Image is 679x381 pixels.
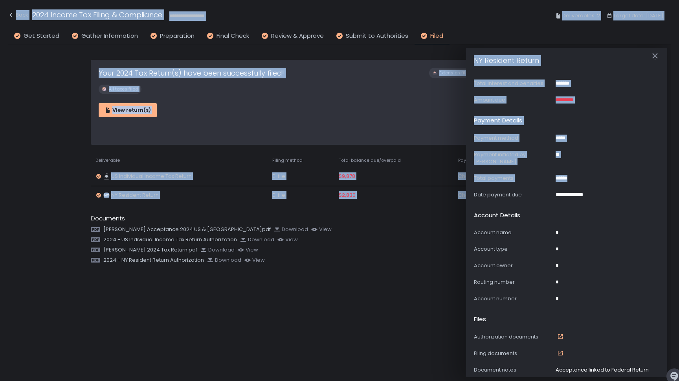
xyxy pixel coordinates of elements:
[104,193,109,198] text: NY
[339,192,356,199] span: $2,830
[474,295,552,302] div: Account number
[103,246,197,253] span: [PERSON_NAME] 2024 Tax Return.pdf
[562,11,600,20] span: Deliverables: 2
[474,211,520,220] h2: Account details
[474,366,552,374] div: Document notes
[474,175,552,182] div: Total payments
[474,151,552,165] div: Payment initiated by [PERSON_NAME]
[474,191,552,198] div: Date payment due
[474,279,552,286] div: Routing number
[339,157,401,163] span: Total balance due/overpaid
[217,31,249,41] span: Final Check
[474,350,552,357] div: Filing documents
[99,68,284,78] h1: Your 2024 Tax Return(s) have been successfully filed!
[24,31,59,41] span: Get Started
[81,31,138,41] span: Gather Information
[207,257,241,264] button: Download
[91,214,588,223] div: Documents
[474,80,552,87] div: Total interest and penalties
[240,236,274,243] button: Download
[160,31,195,41] span: Preparation
[458,157,496,163] span: Payment method
[271,31,324,41] span: Review & Approve
[474,262,552,269] div: Account owner
[272,192,329,199] div: E-file
[105,107,151,114] div: View return(s)
[556,366,649,374] span: Acceptance linked to Federal Return
[274,226,308,233] button: Download
[346,31,408,41] span: Submit to Authorities
[8,10,28,20] div: Back
[111,192,159,199] span: NY Resident Return
[8,9,28,22] button: Back
[244,257,265,264] button: view
[238,246,258,253] button: view
[474,46,539,66] h1: NY Resident Return
[474,246,552,253] div: Account type
[103,236,237,243] span: 2024 - US Individual Income Tax Return Authorization
[103,226,271,233] span: [PERSON_NAME] Acceptance 2024 US & [GEOGRAPHIC_DATA]pdf
[109,86,138,92] span: All taxes filed
[474,333,552,340] div: Authorization documents
[474,96,552,104] div: Amount due
[272,157,303,163] span: Filing method
[439,70,471,76] span: Extension filed
[99,103,157,117] button: View return(s)
[474,315,486,324] h2: Files
[277,236,298,243] button: view
[272,173,329,180] div: E-file
[103,257,204,264] span: 2024 - NY Resident Return Authorization
[339,173,355,180] span: $9,878
[474,135,552,142] div: Payment method
[311,226,332,233] button: view
[474,116,522,125] h2: Payment details
[474,229,552,236] div: Account name
[613,11,663,20] span: Target date: [DATE]
[200,246,235,253] button: Download
[95,157,120,163] span: Deliverable
[430,31,443,41] span: Filed
[32,9,162,20] h1: 2024 Income Tax Filing & Compliance
[111,173,192,180] span: US Individual Income Tax Return
[458,192,475,199] span: Check
[458,173,475,180] span: Check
